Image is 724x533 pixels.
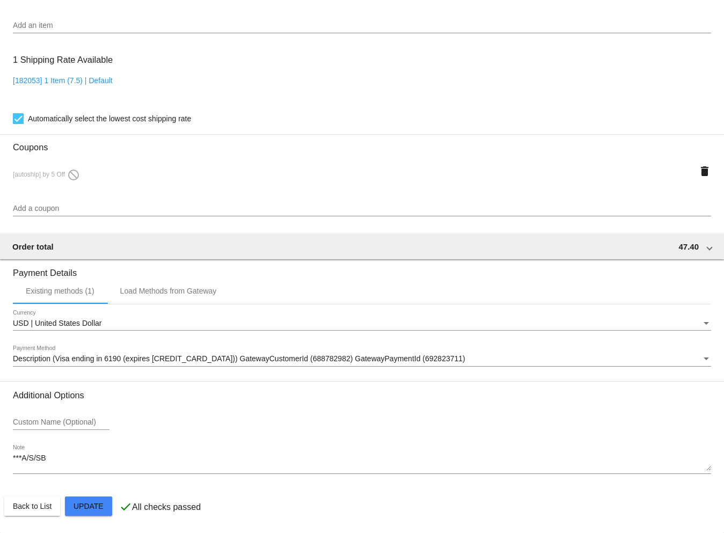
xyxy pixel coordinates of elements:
mat-select: Payment Method [13,355,711,363]
span: 47.40 [678,242,699,251]
a: [182053] 1 Item (7.5) | Default [13,76,113,85]
h3: Payment Details [13,260,711,278]
span: Back to List [13,502,52,510]
span: USD | United States Dollar [13,319,101,327]
span: Update [74,502,104,510]
span: Order total [12,242,54,251]
button: Update [65,497,112,516]
div: Load Methods from Gateway [120,287,217,295]
h3: Additional Options [13,390,711,400]
mat-icon: do_not_disturb [67,169,80,181]
h3: 1 Shipping Rate Available [13,48,113,71]
p: All checks passed [132,502,201,512]
button: Back to List [4,497,60,516]
span: Description (Visa ending in 6190 (expires [CREDIT_CARD_DATA])) GatewayCustomerId (688782982) Gate... [13,354,465,363]
mat-icon: delete [698,165,711,178]
mat-icon: check [119,500,132,513]
input: Add a coupon [13,205,711,213]
h3: Coupons [13,134,711,152]
span: [autoship] by 5 Off [13,171,80,178]
input: Add an item [13,21,711,30]
span: Automatically select the lowest cost shipping rate [28,112,191,125]
div: Existing methods (1) [26,287,94,295]
mat-select: Currency [13,319,711,328]
input: Custom Name (Optional) [13,418,109,427]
